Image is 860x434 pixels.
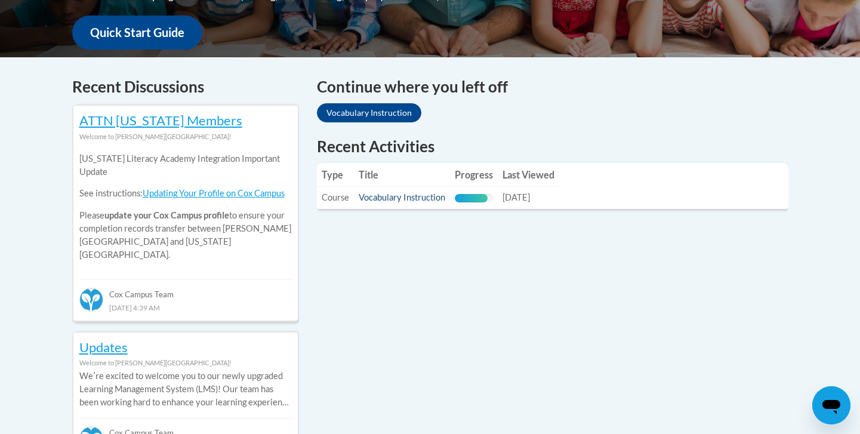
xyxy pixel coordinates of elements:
[79,356,292,370] div: Welcome to [PERSON_NAME][GEOGRAPHIC_DATA]!
[79,301,292,314] div: [DATE] 4:39 AM
[498,163,559,187] th: Last Viewed
[503,192,530,202] span: [DATE]
[455,194,488,202] div: Progress, %
[812,386,850,424] iframe: Button to launch messaging window
[79,152,292,178] p: [US_STATE] Literacy Academy Integration Important Update
[317,163,354,187] th: Type
[317,75,788,99] h4: Continue where you left off
[104,210,229,220] b: update your Cox Campus profile
[79,143,292,270] div: Please to ensure your completion records transfer between [PERSON_NAME][GEOGRAPHIC_DATA] and [US_...
[79,339,128,355] a: Updates
[79,187,292,200] p: See instructions:
[79,130,292,143] div: Welcome to [PERSON_NAME][GEOGRAPHIC_DATA]!
[317,136,788,157] h1: Recent Activities
[143,188,285,198] a: Updating Your Profile on Cox Campus
[72,75,299,99] h4: Recent Discussions
[79,288,103,312] img: Cox Campus Team
[79,279,292,300] div: Cox Campus Team
[354,163,450,187] th: Title
[79,112,242,128] a: ATTN [US_STATE] Members
[450,163,498,187] th: Progress
[79,370,292,409] p: Weʹre excited to welcome you to our newly upgraded Learning Management System (LMS)! Our team has...
[322,192,349,202] span: Course
[72,16,202,50] a: Quick Start Guide
[317,103,421,122] a: Vocabulary Instruction
[359,192,445,202] a: Vocabulary Instruction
